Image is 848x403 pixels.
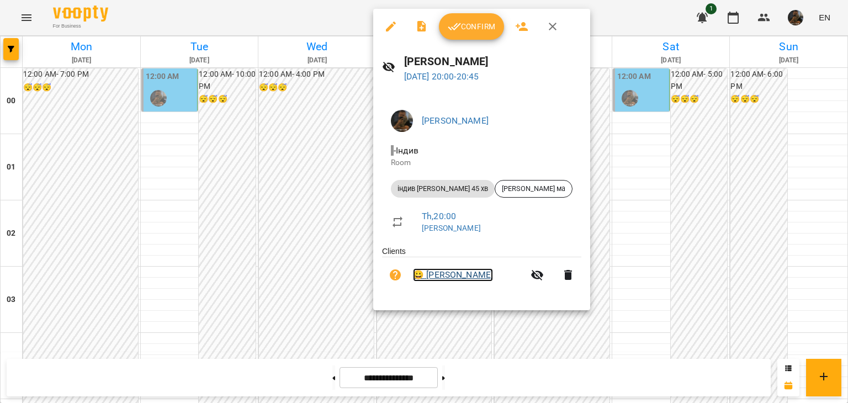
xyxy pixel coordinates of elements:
span: - Індив [391,145,421,156]
ul: Clients [382,246,581,297]
a: [PERSON_NAME] [422,224,481,232]
a: 😀 [PERSON_NAME] [413,268,493,282]
img: 38836d50468c905d322a6b1b27ef4d16.jpg [391,110,413,132]
button: Unpaid. Bill the attendance? [382,262,409,288]
a: Th , 20:00 [422,211,456,221]
a: [DATE] 20:00-20:45 [404,71,479,82]
span: індив [PERSON_NAME] 45 хв [391,184,495,194]
h6: [PERSON_NAME] [404,53,581,70]
p: Room [391,157,573,168]
span: Confirm [448,20,495,33]
span: [PERSON_NAME] ма [495,184,572,194]
button: Confirm [439,13,504,40]
a: [PERSON_NAME] [422,115,489,126]
div: [PERSON_NAME] ма [495,180,573,198]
